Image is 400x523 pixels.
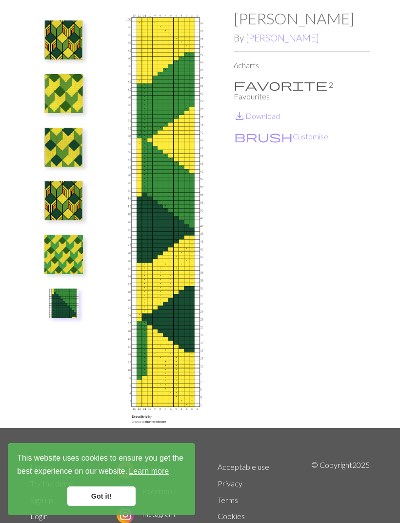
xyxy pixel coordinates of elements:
i: Download [234,110,245,122]
img: Front pre embroidery [44,128,83,167]
a: Instagram [117,509,175,518]
a: Privacy [218,479,242,488]
span: save_alt [234,109,245,123]
a: Cookies [218,511,245,521]
img: Extra Strip [49,289,79,318]
a: Login [30,511,48,521]
a: DownloadDownload [234,111,280,120]
h2: By [234,32,370,43]
h1: [PERSON_NAME] [234,9,370,28]
img: Sleeve [44,235,83,274]
button: CustomiseCustomise [234,130,329,143]
a: dismiss cookie message [67,486,136,506]
img: front [44,20,83,59]
p: 2 Favourites [234,79,370,102]
a: Terms [218,495,238,504]
p: 6 charts [234,59,370,71]
a: Acceptable use [218,462,269,471]
a: [PERSON_NAME] [246,32,319,43]
span: brush [234,130,293,143]
div: cookieconsent [8,443,195,515]
a: learn more about cookies [127,464,170,479]
span: This website uses cookies to ensure you get the best experience on our website. [17,452,186,479]
img: Extra Strip [98,9,234,427]
i: Customise [234,131,293,142]
i: Favourite [234,79,327,91]
img: back [44,74,83,113]
span: favorite [234,78,327,92]
img: Copy of Copy of front [44,181,83,220]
